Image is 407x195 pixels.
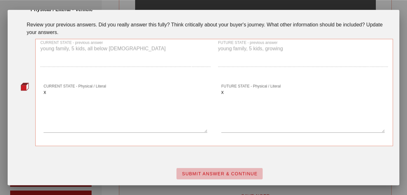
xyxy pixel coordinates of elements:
[44,84,106,89] label: CURRENT STATE - Physical / Literal
[218,40,278,45] label: FUTURE STATE - previous answer
[27,21,393,36] div: Review your previous answers. Did you really answer this fully? Think critically about your buyer...
[21,82,29,91] img: question-bullet-actve.png
[31,7,93,12] strong: Physical / Literal - Vehicle
[221,84,281,89] label: FUTURE STATE - Physical / Literal
[182,171,258,176] span: SUBMIT ANSWER & CONTINUE
[40,40,103,45] label: CURRENT STATE - previous answer
[176,168,263,179] button: SUBMIT ANSWER & CONTINUE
